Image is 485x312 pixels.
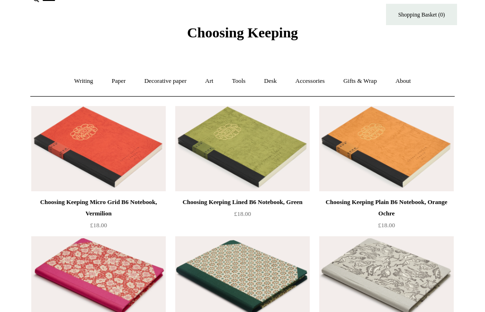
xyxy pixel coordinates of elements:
img: Choosing Keeping Lined B6 Notebook, Green [175,106,310,191]
a: Accessories [287,69,333,94]
div: Choosing Keeping Lined B6 Notebook, Green [178,196,307,208]
a: Choosing Keeping Plain B6 Notebook, Orange Ochre Choosing Keeping Plain B6 Notebook, Orange Ochre [319,106,454,191]
a: Choosing Keeping [187,32,298,39]
a: Choosing Keeping Plain B6 Notebook, Orange Ochre £18.00 [319,196,454,235]
a: Choosing Keeping Lined B6 Notebook, Green Choosing Keeping Lined B6 Notebook, Green [175,106,310,191]
a: Paper [103,69,135,94]
a: Choosing Keeping Lined B6 Notebook, Green £18.00 [175,196,310,235]
a: Writing [66,69,102,94]
a: Art [197,69,222,94]
a: Tools [224,69,254,94]
div: Choosing Keeping Plain B6 Notebook, Orange Ochre [322,196,451,219]
span: £18.00 [378,222,395,229]
div: Choosing Keeping Micro Grid B6 Notebook, Vermilion [34,196,163,219]
img: Choosing Keeping Plain B6 Notebook, Orange Ochre [319,106,454,191]
a: About [387,69,420,94]
img: Choosing Keeping Micro Grid B6 Notebook, Vermilion [31,106,166,191]
a: Shopping Basket (0) [386,4,457,25]
span: £18.00 [90,222,107,229]
a: Choosing Keeping Micro Grid B6 Notebook, Vermilion Choosing Keeping Micro Grid B6 Notebook, Vermi... [31,106,166,191]
span: Choosing Keeping [187,25,298,40]
a: Desk [256,69,286,94]
a: Gifts & Wrap [335,69,386,94]
a: Decorative paper [136,69,195,94]
span: £18.00 [234,210,251,217]
a: Choosing Keeping Micro Grid B6 Notebook, Vermilion £18.00 [31,196,166,235]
